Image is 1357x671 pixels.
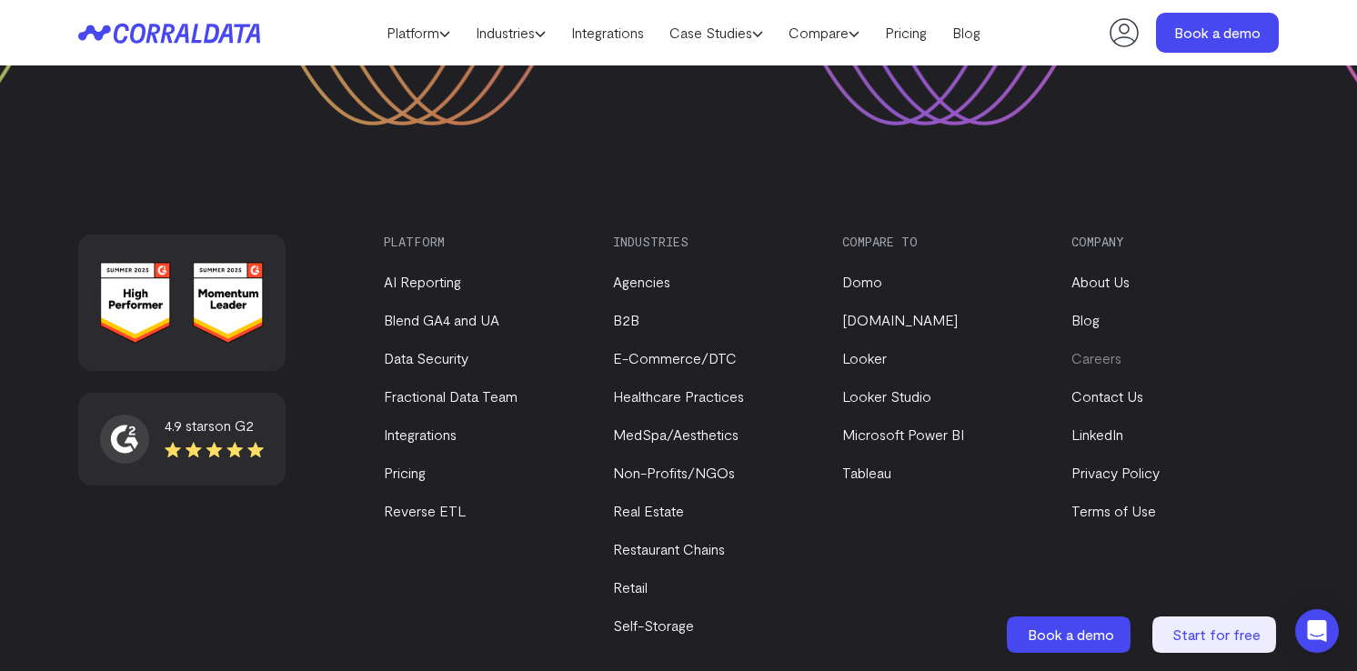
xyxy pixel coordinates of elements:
a: Case Studies [657,19,776,46]
a: AI Reporting [384,273,461,290]
span: on G2 [215,416,254,434]
a: Retail [613,578,648,596]
a: Industries [463,19,558,46]
a: Platform [374,19,463,46]
a: Blog [1071,311,1100,328]
a: Microsoft Power BI [842,426,964,443]
span: Book a demo [1028,626,1114,643]
a: Book a demo [1007,616,1134,653]
h3: Company [1071,235,1270,249]
a: Agencies [613,273,670,290]
a: Domo [842,273,882,290]
a: Looker Studio [842,387,931,405]
div: Open Intercom Messenger [1295,609,1339,653]
a: Reverse ETL [384,502,466,519]
a: Blend GA4 and UA [384,311,499,328]
span: Start for free [1172,626,1261,643]
a: Healthcare Practices [613,387,744,405]
a: Integrations [384,426,457,443]
a: Data Security [384,349,468,366]
a: Self-Storage [613,616,694,634]
a: Pricing [384,464,426,481]
a: Integrations [558,19,657,46]
a: Privacy Policy [1071,464,1160,481]
a: Non-Profits/NGOs [613,464,735,481]
a: B2B [613,311,639,328]
a: Restaurant Chains [613,540,725,557]
a: Start for free [1152,616,1280,653]
a: Compare [776,19,872,46]
a: LinkedIn [1071,426,1123,443]
a: E-Commerce/DTC [613,349,737,366]
a: Blog [940,19,993,46]
a: Looker [842,349,887,366]
h3: Industries [613,235,811,249]
a: [DOMAIN_NAME] [842,311,958,328]
a: Real Estate [613,502,684,519]
a: Pricing [872,19,940,46]
a: About Us [1071,273,1130,290]
div: 4.9 stars [165,415,264,436]
a: Terms of Use [1071,502,1156,519]
a: Fractional Data Team [384,387,518,405]
a: 4.9 starson G2 [100,415,264,464]
a: Contact Us [1071,387,1143,405]
h3: Platform [384,235,582,249]
a: Book a demo [1156,13,1279,53]
h3: Compare to [842,235,1040,249]
a: Tableau [842,464,891,481]
a: Careers [1071,349,1121,366]
a: MedSpa/Aesthetics [613,426,739,443]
